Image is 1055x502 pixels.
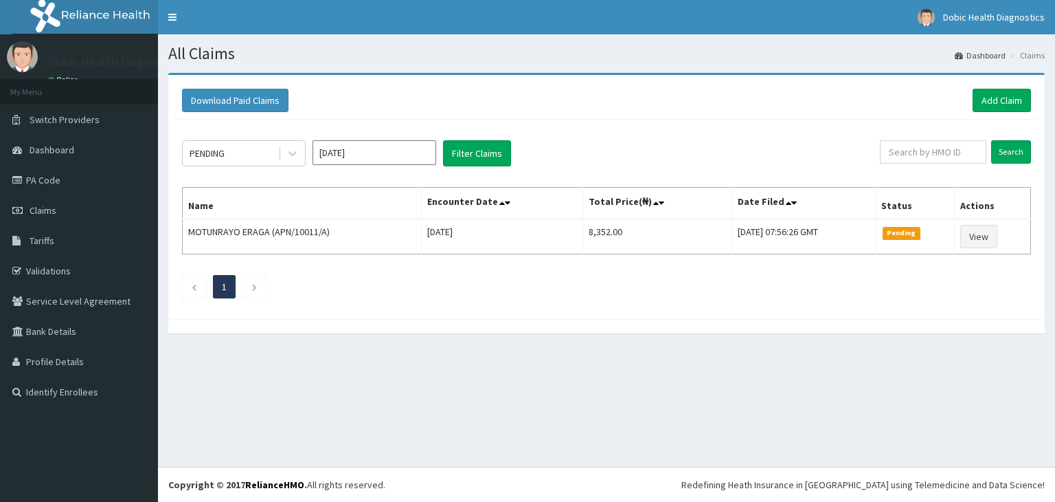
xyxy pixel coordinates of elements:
[30,144,74,156] span: Dashboard
[30,113,100,126] span: Switch Providers
[943,11,1045,23] span: Dobic Health Diagnostics
[883,227,920,239] span: Pending
[245,479,304,491] a: RelianceHMO
[168,45,1045,63] h1: All Claims
[918,9,935,26] img: User Image
[251,281,258,293] a: Next page
[876,188,955,219] th: Status
[422,219,582,254] td: [DATE]
[183,219,422,254] td: MOTUNRAYO ERAGA (APN/10011/A)
[880,140,986,164] input: Search by HMO ID
[422,188,582,219] th: Encounter Date
[191,281,197,293] a: Previous page
[731,219,875,254] td: [DATE] 07:56:26 GMT
[973,89,1031,112] a: Add Claim
[991,140,1031,164] input: Search
[1007,50,1045,61] li: Claims
[960,225,997,248] a: View
[955,188,1031,219] th: Actions
[30,234,54,247] span: Tariffs
[30,204,56,217] span: Claims
[955,50,1006,61] a: Dashboard
[48,56,183,68] p: Dobic Health Diagnostics
[731,188,875,219] th: Date Filed
[681,478,1045,492] div: Redefining Heath Insurance in [GEOGRAPHIC_DATA] using Telemedicine and Data Science!
[182,89,288,112] button: Download Paid Claims
[313,140,436,165] input: Select Month and Year
[443,140,511,166] button: Filter Claims
[158,467,1055,502] footer: All rights reserved.
[48,75,81,85] a: Online
[582,188,731,219] th: Total Price(₦)
[222,281,227,293] a: Page 1 is your current page
[190,146,225,160] div: PENDING
[582,219,731,254] td: 8,352.00
[168,479,307,491] strong: Copyright © 2017 .
[7,41,38,72] img: User Image
[183,188,422,219] th: Name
